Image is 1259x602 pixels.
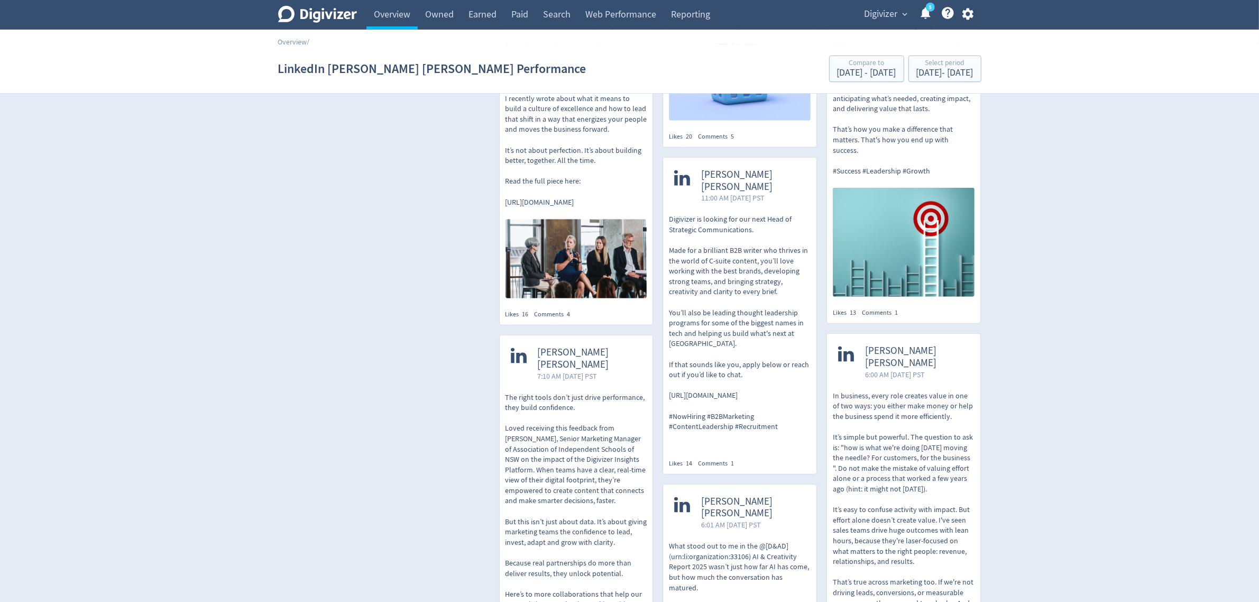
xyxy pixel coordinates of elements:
p: Digivizer is looking for our next Head of Strategic Communications. Made for a brilliant B2B writ... [669,214,811,432]
span: 6:01 AM [DATE] PST [701,519,805,530]
span: [PERSON_NAME] [PERSON_NAME] [701,169,805,193]
div: Comments [698,132,740,141]
span: [PERSON_NAME] [PERSON_NAME] [538,346,642,371]
div: [DATE] - [DATE] [916,68,973,78]
div: Likes [669,132,698,141]
div: Compare to [837,59,896,68]
div: Likes [506,310,535,319]
text: 5 [929,4,931,11]
span: 14 [686,459,692,468]
span: 5 [731,132,734,141]
a: [PERSON_NAME] [PERSON_NAME]11:00 AM [DATE] PSTDigivizer is looking for our next Head of Strategic... [663,158,816,451]
button: Select period[DATE]- [DATE] [908,56,981,82]
div: [DATE] - [DATE] [837,68,896,78]
span: 6:00 AM [DATE] PST [865,369,969,380]
span: 7:10 AM [DATE] PST [538,371,642,381]
span: [PERSON_NAME] [PERSON_NAME] [701,496,805,520]
div: Comments [862,308,904,317]
span: 13 [850,308,856,317]
a: 5 [926,3,935,12]
span: Digivizer [865,6,898,23]
span: expand_more [900,10,910,19]
h1: LinkedIn [PERSON_NAME] [PERSON_NAME] Performance [278,52,586,86]
button: Digivizer [861,6,911,23]
span: 1 [895,308,898,317]
a: Overview [278,37,307,47]
span: 4 [567,310,571,318]
div: Likes [669,459,698,468]
img: https://media.cf.digivizer.com/images/linkedin-1455007-urn:li:share:7363692115559657472-d412ce57f... [833,188,975,297]
span: [PERSON_NAME] [PERSON_NAME] [865,345,969,369]
div: Select period [916,59,973,68]
span: 16 [522,310,529,318]
span: 11:00 AM [DATE] PST [701,193,805,203]
img: https://media.cf.digivizer.com/images/linkedin-1455007-urn:li:share:7363045397272932352-8b0b8b01d... [506,219,647,298]
div: Comments [535,310,576,319]
span: / [307,37,310,47]
div: Comments [698,459,740,468]
span: 20 [686,132,692,141]
div: Likes [833,308,862,317]
button: Compare to[DATE] - [DATE] [829,56,904,82]
span: 1 [731,459,734,468]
